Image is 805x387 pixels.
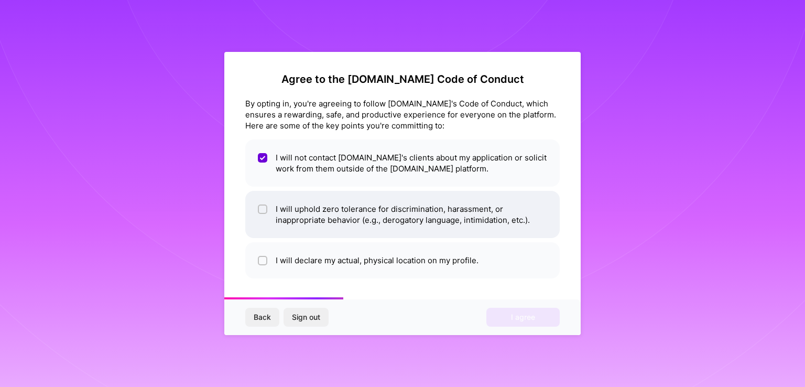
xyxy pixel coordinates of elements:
[254,312,271,322] span: Back
[284,308,329,327] button: Sign out
[292,312,320,322] span: Sign out
[245,73,560,85] h2: Agree to the [DOMAIN_NAME] Code of Conduct
[245,191,560,238] li: I will uphold zero tolerance for discrimination, harassment, or inappropriate behavior (e.g., der...
[245,98,560,131] div: By opting in, you're agreeing to follow [DOMAIN_NAME]'s Code of Conduct, which ensures a rewardin...
[245,242,560,278] li: I will declare my actual, physical location on my profile.
[245,308,279,327] button: Back
[245,139,560,187] li: I will not contact [DOMAIN_NAME]'s clients about my application or solicit work from them outside...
